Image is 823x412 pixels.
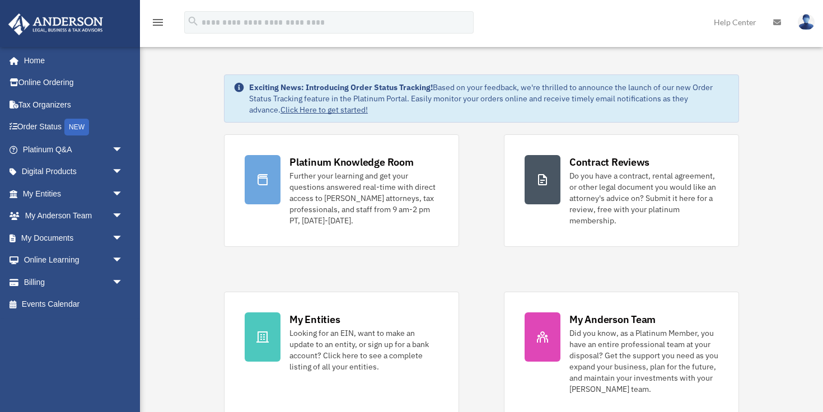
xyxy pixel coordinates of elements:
span: arrow_drop_down [112,227,134,250]
div: My Anderson Team [569,312,656,326]
div: Contract Reviews [569,155,649,169]
div: Based on your feedback, we're thrilled to announce the launch of our new Order Status Tracking fe... [249,82,730,115]
a: Digital Productsarrow_drop_down [8,161,140,183]
img: User Pic [798,14,815,30]
span: arrow_drop_down [112,138,134,161]
a: Platinum Q&Aarrow_drop_down [8,138,140,161]
a: My Anderson Teamarrow_drop_down [8,205,140,227]
div: Did you know, as a Platinum Member, you have an entire professional team at your disposal? Get th... [569,327,718,395]
div: Further your learning and get your questions answered real-time with direct access to [PERSON_NAM... [289,170,438,226]
span: arrow_drop_down [112,249,134,272]
div: NEW [64,119,89,135]
div: Looking for an EIN, want to make an update to an entity, or sign up for a bank account? Click her... [289,327,438,372]
div: Platinum Knowledge Room [289,155,414,169]
a: Tax Organizers [8,93,140,116]
img: Anderson Advisors Platinum Portal [5,13,106,35]
a: My Entitiesarrow_drop_down [8,182,140,205]
div: My Entities [289,312,340,326]
div: Do you have a contract, rental agreement, or other legal document you would like an attorney's ad... [569,170,718,226]
span: arrow_drop_down [112,205,134,228]
a: My Documentsarrow_drop_down [8,227,140,249]
a: Online Ordering [8,72,140,94]
span: arrow_drop_down [112,161,134,184]
a: Home [8,49,134,72]
a: Platinum Knowledge Room Further your learning and get your questions answered real-time with dire... [224,134,459,247]
span: arrow_drop_down [112,271,134,294]
span: arrow_drop_down [112,182,134,205]
a: Contract Reviews Do you have a contract, rental agreement, or other legal document you would like... [504,134,739,247]
a: Click Here to get started! [280,105,368,115]
i: search [187,15,199,27]
i: menu [151,16,165,29]
a: menu [151,20,165,29]
a: Billingarrow_drop_down [8,271,140,293]
a: Order StatusNEW [8,116,140,139]
a: Events Calendar [8,293,140,316]
a: Online Learningarrow_drop_down [8,249,140,271]
strong: Exciting News: Introducing Order Status Tracking! [249,82,433,92]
